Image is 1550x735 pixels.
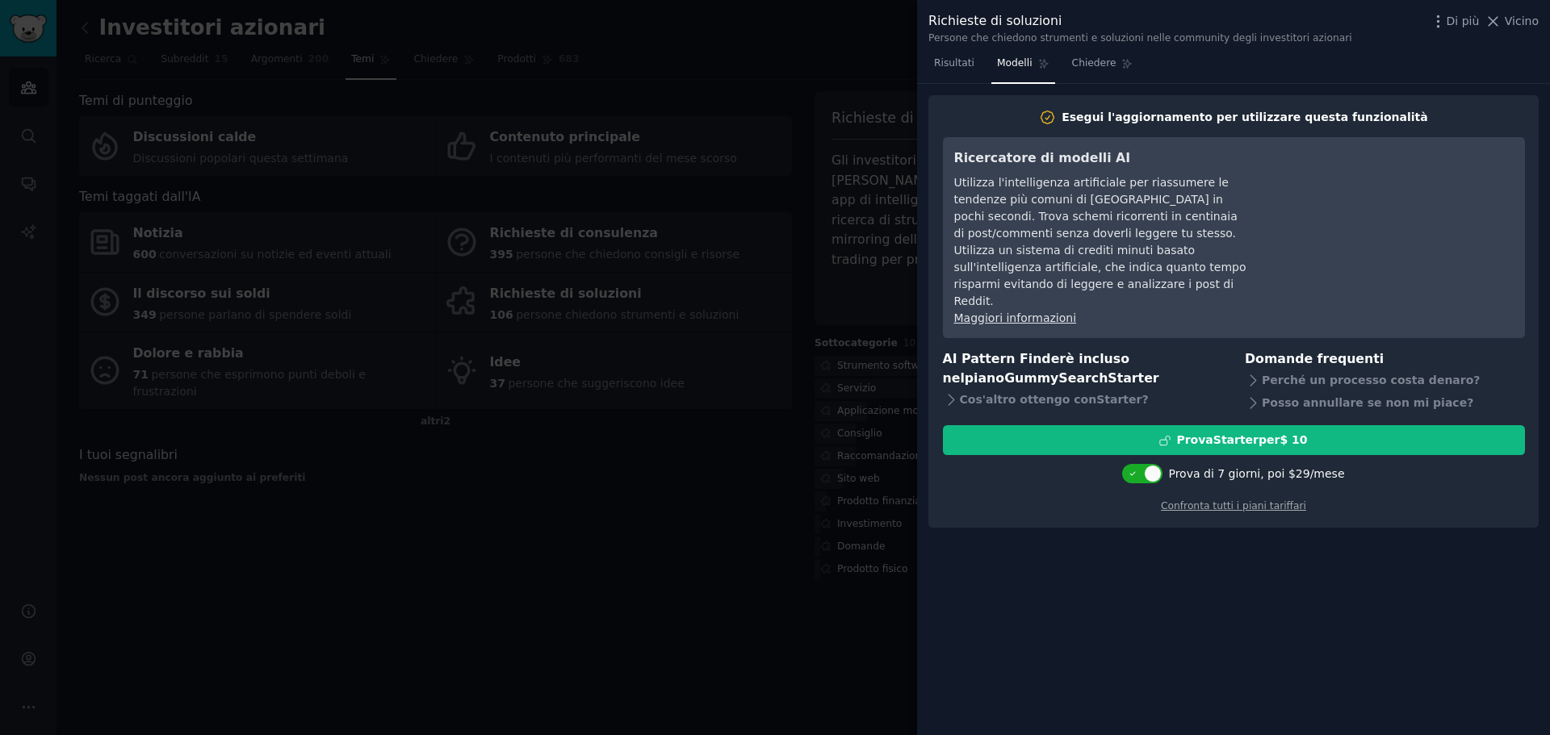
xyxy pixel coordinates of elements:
[1096,393,1142,406] font: Starter
[954,150,1131,165] font: Ricercatore di modelli AI
[1271,148,1514,269] iframe: Lettore video di YouTube
[960,393,1097,406] font: Cos'altro ottengo con
[928,51,980,84] a: Risultati
[1004,370,1108,386] font: GummySearch
[965,370,1004,386] font: piano
[1072,57,1116,69] font: Chiedere
[1296,467,1310,480] font: 29
[1260,467,1296,480] font: , poi $
[1310,467,1345,480] font: /mese
[997,57,1033,69] font: Modelli
[928,32,1352,44] font: Persone che chiedono strumenti e soluzioni nelle community degli investitori azionari
[954,176,1246,307] font: Utilizza l'intelligenza artificiale per riassumere le tendenze più comuni di [GEOGRAPHIC_DATA] in...
[1259,433,1280,446] font: per
[1176,433,1213,446] font: Prova
[1168,467,1260,480] font: Prova di 7 giorni
[943,425,1525,455] button: ProvaStarterper$ 10
[991,51,1055,84] a: Modelli
[1142,393,1148,406] font: ?
[1108,370,1158,386] font: Starter
[954,311,1077,324] a: Maggiori informazioni
[1430,13,1480,30] button: Di più
[1245,351,1384,366] font: Domande frequenti
[1262,396,1473,409] font: Posso annullare se non mi piace?
[943,351,1066,366] font: AI Pattern Finder
[1161,500,1306,512] a: Confronta tutti i piani tariffari
[928,13,1062,28] font: Richieste di soluzioni
[1280,433,1307,446] font: $ 10
[1447,15,1480,27] font: Di più
[1213,433,1259,446] font: Starter
[1062,111,1428,123] font: Esegui l'aggiornamento per utilizzare questa funzionalità
[1485,13,1539,30] button: Vicino
[1066,51,1139,84] a: Chiedere
[934,57,974,69] font: Risultati
[1262,374,1480,386] font: Perché un processo costa denaro?
[1505,15,1539,27] font: Vicino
